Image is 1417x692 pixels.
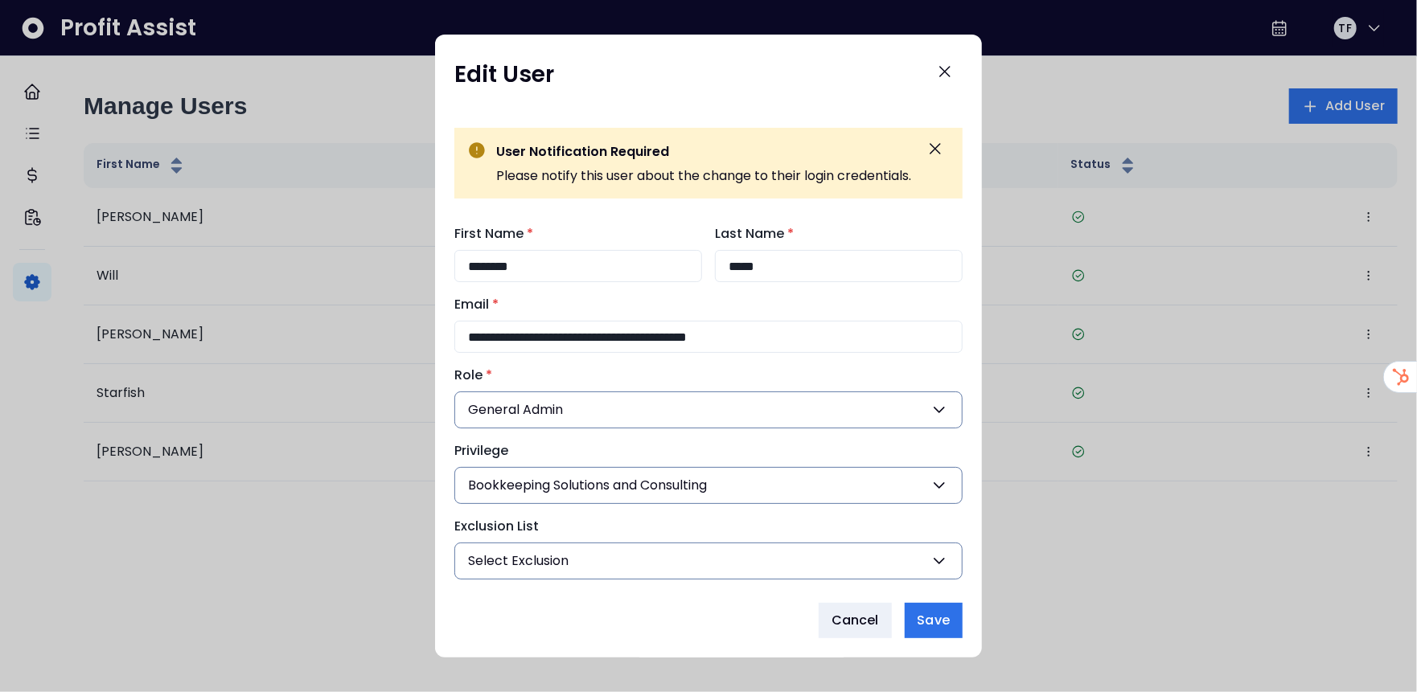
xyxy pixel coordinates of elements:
[454,441,953,461] label: Privilege
[496,166,911,186] p: Please notify this user about the change to their login credentials.
[468,400,563,420] span: General Admin
[905,603,963,638] button: Save
[454,295,953,314] label: Email
[468,551,569,571] span: Select Exclusion
[927,54,963,89] button: Close
[454,366,953,385] label: Role
[921,134,950,163] button: Dismiss
[819,603,892,638] button: Cancel
[715,224,953,244] label: Last Name
[454,224,692,244] label: First Name
[832,611,879,630] span: Cancel
[918,611,950,630] span: Save
[496,142,669,161] span: User Notification Required
[454,517,953,536] label: Exclusion List
[468,476,707,495] span: Bookkeeping Solutions and Consulting
[454,60,554,89] h1: Edit User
